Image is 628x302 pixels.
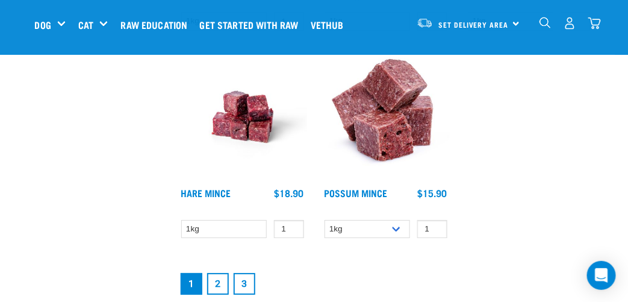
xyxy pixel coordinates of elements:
[207,273,229,295] a: Goto page 2
[197,1,308,49] a: Get started with Raw
[234,273,255,295] a: Goto page 3
[439,22,509,27] span: Set Delivery Area
[418,187,447,198] div: $15.90
[322,52,450,181] img: 1102 Possum Mince 01
[178,52,307,181] img: Raw Essentials Hare Mince Raw Bites For Cats & Dogs
[275,187,304,198] div: $18.90
[181,273,202,295] a: Page 1
[78,17,93,32] a: Cat
[178,271,594,297] nav: pagination
[539,17,551,28] img: home-icon-1@2x.png
[274,220,304,239] input: 1
[417,17,433,28] img: van-moving.png
[587,261,616,290] div: Open Intercom Messenger
[35,17,51,32] a: Dog
[117,1,196,49] a: Raw Education
[588,17,601,30] img: home-icon@2x.png
[417,220,447,239] input: 1
[181,190,231,195] a: Hare Mince
[564,17,576,30] img: user.png
[308,1,353,49] a: Vethub
[325,190,388,195] a: Possum Mince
